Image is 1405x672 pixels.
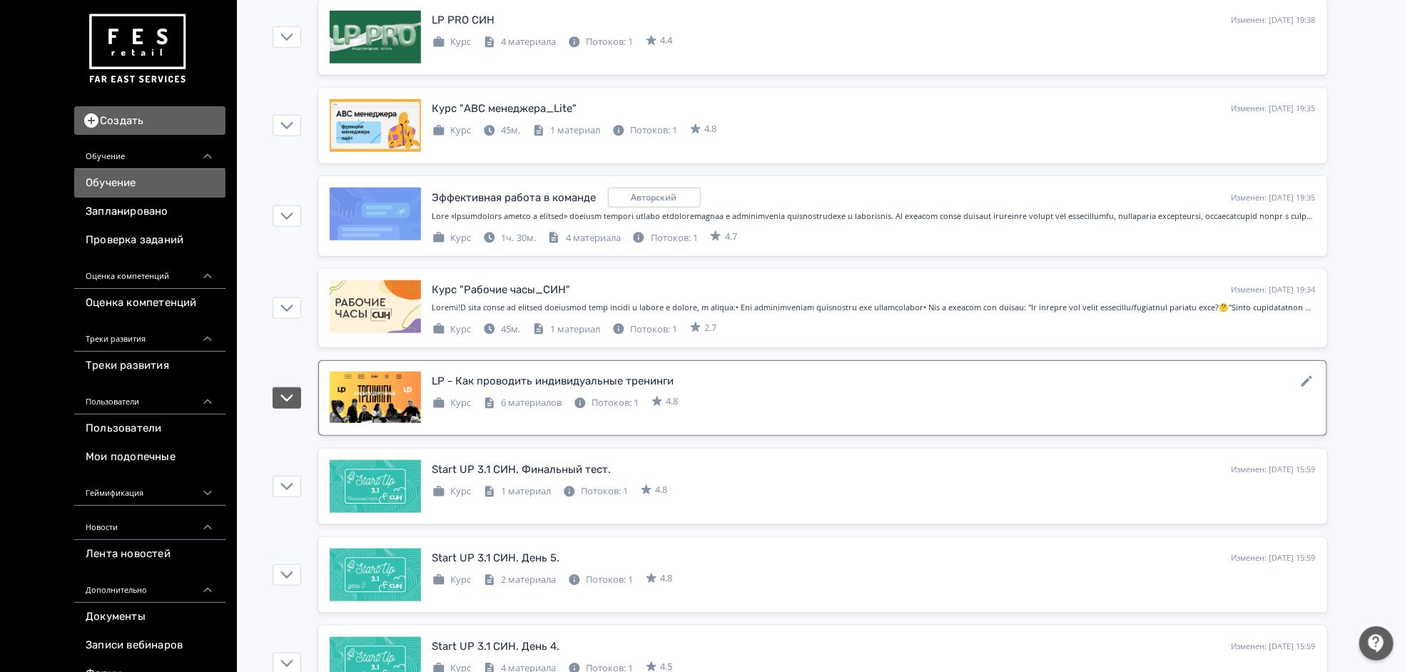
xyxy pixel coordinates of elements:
[483,35,557,49] div: 4 материала
[502,123,521,136] span: 45м.
[568,573,634,587] div: Потоков: 1
[1232,103,1316,115] div: Изменен: [DATE] 19:35
[432,638,560,655] div: Start UP 3.1 СИН. День 4.
[432,101,577,117] div: Курс "ABC менеджера_Lite"
[432,462,612,478] div: Start UP 3.1 СИН. Финальный тест.
[74,540,225,569] a: Лента новостей
[612,322,678,337] div: Потоков: 1
[725,230,737,244] span: 4.7
[483,396,562,410] div: 6 материалов
[74,631,225,660] a: Записи вебинаров
[432,322,472,337] div: Курс
[563,484,629,499] div: Потоков: 1
[432,484,472,499] div: Курс
[517,231,536,244] span: 30м.
[432,282,571,298] div: Курс "Рабочие часы_СИН"
[74,198,225,226] a: Запланировано
[74,472,225,506] div: Геймификация
[74,506,225,540] div: Новости
[666,394,679,409] span: 4.8
[568,35,634,49] div: Потоков: 1
[547,231,621,245] div: 4 материала
[432,373,674,390] div: LP - Как проводить индивидуальные тренинги
[432,550,560,566] div: Start UP 3.1 СИН. День 5.
[74,106,225,135] button: Создать
[1232,552,1316,564] div: Изменен: [DATE] 15:59
[432,123,472,138] div: Курс
[86,9,188,89] img: https://files.teachbase.ru/system/account/57463/logo/medium-936fc5084dd2c598f50a98b9cbe0469a.png
[483,484,552,499] div: 1 материал
[74,603,225,631] a: Документы
[1232,14,1316,26] div: Изменен: [DATE] 19:38
[432,12,495,29] div: LP PRO СИН
[74,169,225,198] a: Обучение
[1232,192,1316,204] div: Изменен: [DATE] 19:35
[705,321,717,335] span: 2.7
[632,231,698,245] div: Потоков: 1
[612,123,678,138] div: Потоков: 1
[432,210,1316,223] div: Курс «Эффективная работа в команде» поможет развить навыки сотрудничества и эффективного взаимоде...
[74,255,225,289] div: Оценка компетенций
[432,190,597,206] div: Эффективная работа в команде
[432,231,472,245] div: Курс
[432,35,472,49] div: Курс
[661,34,673,48] span: 4.4
[656,483,668,497] span: 4.8
[74,317,225,352] div: Треки развития
[1232,284,1316,296] div: Изменен: [DATE] 19:34
[74,226,225,255] a: Проверка заданий
[532,123,601,138] div: 1 материал
[432,396,472,410] div: Курс
[74,352,225,380] a: Треки развития
[1232,464,1316,476] div: Изменен: [DATE] 15:59
[74,443,225,472] a: Мои подопечные
[74,414,225,443] a: Пользователи
[432,573,472,587] div: Курс
[608,188,701,208] div: copyright
[574,396,639,410] div: Потоков: 1
[74,380,225,414] div: Пользователи
[74,569,225,603] div: Дополнительно
[532,322,601,337] div: 1 материал
[661,571,673,586] span: 4.8
[502,322,521,335] span: 45м.
[483,573,557,587] div: 2 материала
[432,302,1316,314] div: Привет!В этом курсе ты сможешь прокачать свои навыки в работе с часами, а именно:• Как анализиров...
[705,122,717,136] span: 4.8
[74,135,225,169] div: Обучение
[502,231,514,244] span: 1ч.
[74,289,225,317] a: Оценка компетенций
[1232,641,1316,653] div: Изменен: [DATE] 15:59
